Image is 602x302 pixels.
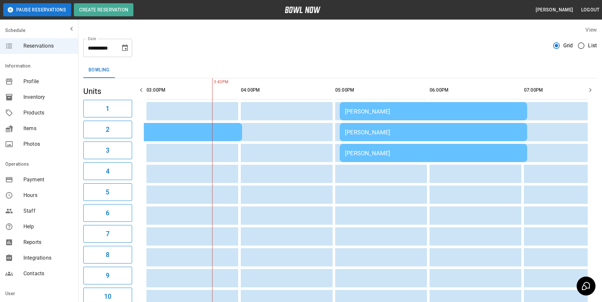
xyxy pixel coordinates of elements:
button: Bowling [83,62,115,78]
span: Products [23,109,73,117]
span: 3:43PM [212,79,214,85]
button: 1 [83,100,132,117]
span: Payment [23,176,73,184]
button: Create Reservation [74,3,133,16]
button: 5 [83,183,132,201]
img: logo [285,7,321,13]
button: 3 [83,142,132,159]
span: Inventory [23,93,73,101]
span: Contacts [23,270,73,278]
h6: 4 [106,166,109,176]
h6: 8 [106,249,109,260]
h6: 2 [106,124,109,135]
div: [PERSON_NAME] [345,129,522,136]
div: [PERSON_NAME] [345,108,522,115]
button: Choose date, selected date is Sep 21, 2025 [118,41,131,54]
span: Photos [23,140,73,148]
span: Items [23,125,73,132]
h6: 1 [106,103,109,114]
button: Logout [579,4,602,16]
span: Staff [23,207,73,215]
span: Profile [23,78,73,85]
h6: 5 [106,187,109,197]
span: List [588,42,597,50]
button: 7 [83,225,132,243]
span: Reservations [23,42,73,50]
button: Pause Reservations [3,3,71,16]
span: Integrations [23,254,73,262]
button: 6 [83,204,132,222]
h6: 6 [106,208,109,218]
label: View [585,27,597,33]
h6: 7 [106,229,109,239]
button: 8 [83,246,132,264]
h6: 3 [106,145,109,156]
h5: Units [83,86,132,97]
span: Reports [23,238,73,246]
button: 4 [83,162,132,180]
h6: 10 [104,291,111,302]
h6: 9 [106,270,109,281]
button: 2 [83,121,132,138]
span: Grid [563,42,573,50]
div: [PERSON_NAME] [345,150,522,157]
span: Help [23,223,73,231]
span: Hours [23,191,73,199]
div: inventory tabs [83,62,597,78]
button: 9 [83,267,132,284]
div: [PERSON_NAME] [60,128,237,136]
button: [PERSON_NAME] [533,4,576,16]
